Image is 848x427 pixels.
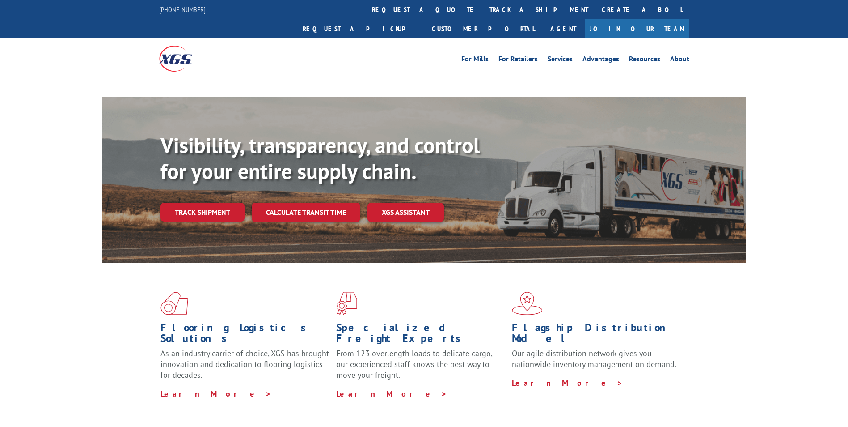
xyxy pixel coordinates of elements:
a: Resources [629,56,660,65]
a: Services [548,56,573,65]
img: xgs-icon-total-supply-chain-intelligence-red [160,292,188,315]
h1: Specialized Freight Experts [336,322,505,348]
a: For Retailers [498,56,538,65]
h1: Flooring Logistics Solutions [160,322,329,348]
img: xgs-icon-focused-on-flooring-red [336,292,357,315]
a: Track shipment [160,203,245,222]
a: Agent [541,19,585,38]
p: From 123 overlength loads to delicate cargo, our experienced staff knows the best way to move you... [336,348,505,388]
a: About [670,56,689,65]
h1: Flagship Distribution Model [512,322,681,348]
a: Advantages [582,56,619,65]
a: [PHONE_NUMBER] [159,5,206,14]
a: Request a pickup [296,19,425,38]
a: For Mills [461,56,489,65]
a: Customer Portal [425,19,541,38]
b: Visibility, transparency, and control for your entire supply chain. [160,131,480,185]
a: Calculate transit time [252,203,360,222]
span: As an industry carrier of choice, XGS has brought innovation and dedication to flooring logistics... [160,348,329,380]
a: XGS ASSISTANT [367,203,444,222]
img: xgs-icon-flagship-distribution-model-red [512,292,543,315]
a: Learn More > [336,389,447,399]
a: Learn More > [512,378,623,388]
a: Learn More > [160,389,272,399]
a: Join Our Team [585,19,689,38]
span: Our agile distribution network gives you nationwide inventory management on demand. [512,348,676,369]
